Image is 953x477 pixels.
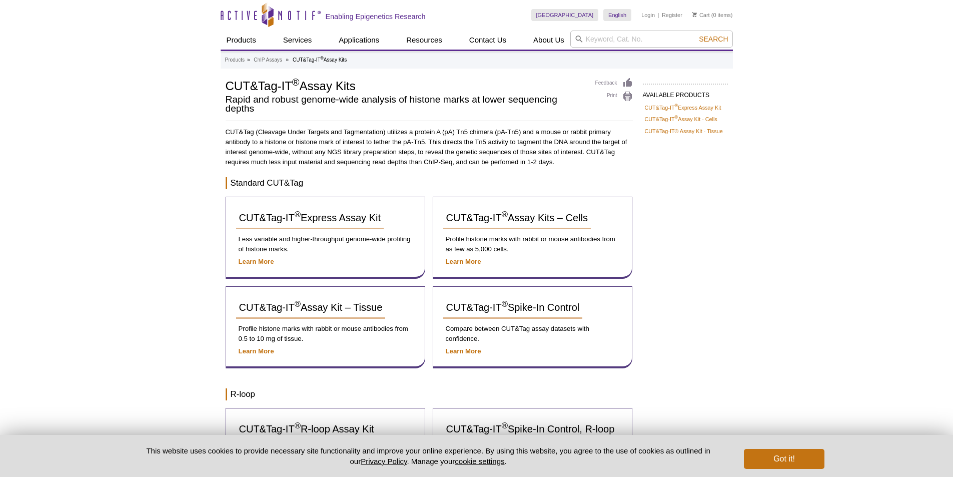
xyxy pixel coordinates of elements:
span: CUT&Tag-IT Assay Kits – Cells [446,212,588,223]
p: CUT&Tag (Cleavage Under Targets and Tagmentation) utilizes a protein A (pA) Tn5 chimera (pA-Tn5) ... [226,127,633,167]
a: Resources [400,31,448,50]
h2: AVAILABLE PRODUCTS [643,84,728,102]
a: CUT&Tag-IT® Assay Kit - Tissue [645,127,723,136]
a: CUT&Tag-IT®Assay Kit – Tissue [236,297,386,319]
p: Compare between CUT&Tag assay datasets with confidence. [443,324,622,344]
li: » [247,57,250,63]
a: Products [221,31,262,50]
h3: Standard CUT&Tag [226,177,633,189]
h2: Enabling Epigenetics Research [326,12,426,21]
a: Contact Us [463,31,512,50]
h2: Rapid and robust genome-wide analysis of histone marks at lower sequencing depths [226,95,585,113]
a: CUT&Tag-IT®Spike-In Control [443,297,583,319]
a: English [603,9,631,21]
li: | [658,9,659,21]
a: About Us [527,31,570,50]
li: (0 items) [692,9,733,21]
sup: ® [321,56,324,61]
a: Learn More [446,258,481,265]
span: CUT&Tag-IT Spike-In Control [446,302,580,313]
a: CUT&Tag-IT®Spike-In Control, R-loop [443,418,618,440]
sup: ® [295,300,301,309]
input: Keyword, Cat. No. [570,31,733,48]
sup: ® [502,300,508,309]
span: CUT&Tag-IT Assay Kit – Tissue [239,302,383,313]
img: Your Cart [692,12,697,17]
button: cookie settings [455,457,504,465]
h1: CUT&Tag-IT Assay Kits [226,78,585,93]
span: Search [699,35,728,43]
a: Print [595,91,633,102]
a: Applications [333,31,385,50]
a: Learn More [239,347,274,355]
span: CUT&Tag-IT Spike-In Control, R-loop [446,423,615,434]
span: CUT&Tag-IT Express Assay Kit [239,212,381,223]
a: CUT&Tag-IT®R-loop Assay Kit [236,418,377,440]
a: Register [662,12,682,19]
p: Profile histone marks with rabbit or mouse antibodies from 0.5 to 10 mg of tissue. [236,324,415,344]
a: Products [225,56,245,65]
sup: ® [502,421,508,431]
a: CUT&Tag-IT®Assay Kit - Cells [645,115,717,124]
span: CUT&Tag-IT R-loop Assay Kit [239,423,374,434]
a: Cart [692,12,710,19]
a: CUT&Tag-IT®Express Assay Kit [236,207,384,229]
a: Services [277,31,318,50]
sup: ® [675,115,678,120]
button: Search [696,35,731,44]
li: » [286,57,289,63]
a: CUT&Tag-IT®Express Assay Kit [645,103,721,112]
sup: ® [675,103,678,108]
a: Feedback [595,78,633,89]
h3: R-loop [226,388,633,400]
a: [GEOGRAPHIC_DATA] [531,9,599,21]
li: CUT&Tag-IT Assay Kits [293,57,347,63]
button: Got it! [744,449,824,469]
a: CUT&Tag-IT®Assay Kits – Cells [443,207,591,229]
sup: ® [295,210,301,220]
a: Learn More [239,258,274,265]
a: Learn More [446,347,481,355]
a: Login [641,12,655,19]
p: This website uses cookies to provide necessary site functionality and improve your online experie... [129,445,728,466]
p: Less variable and higher-throughput genome-wide profiling of histone marks. [236,234,415,254]
a: Privacy Policy [361,457,407,465]
sup: ® [502,210,508,220]
a: ChIP Assays [254,56,282,65]
p: Profile histone marks with rabbit or mouse antibodies from as few as 5,000 cells. [443,234,622,254]
sup: ® [295,421,301,431]
sup: ® [292,77,300,88]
